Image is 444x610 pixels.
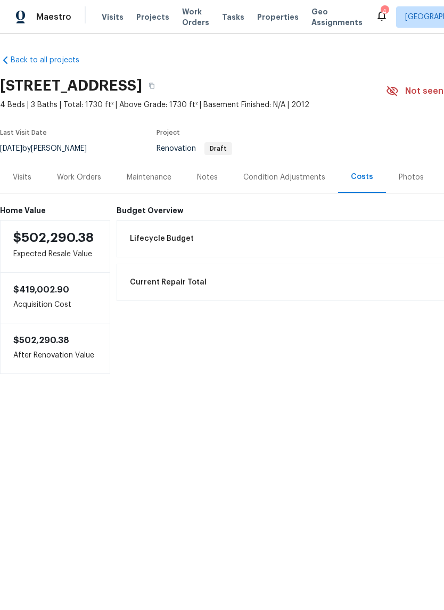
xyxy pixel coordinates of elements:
[127,172,171,183] div: Maintenance
[13,172,31,183] div: Visits
[197,172,218,183] div: Notes
[205,145,231,152] span: Draft
[36,12,71,22] span: Maestro
[182,6,209,28] span: Work Orders
[222,13,244,21] span: Tasks
[130,277,207,288] span: Current Repair Total
[381,6,388,17] div: 4
[243,172,325,183] div: Condition Adjustments
[136,12,169,22] span: Projects
[157,129,180,136] span: Project
[311,6,363,28] span: Geo Assignments
[130,233,194,244] span: Lifecycle Budget
[157,145,232,152] span: Renovation
[13,336,69,345] span: $502,290.38
[13,286,69,294] span: $419,002.90
[13,231,94,244] span: $502,290.38
[57,172,101,183] div: Work Orders
[399,172,424,183] div: Photos
[102,12,124,22] span: Visits
[142,76,161,95] button: Copy Address
[257,12,299,22] span: Properties
[351,172,373,182] div: Costs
